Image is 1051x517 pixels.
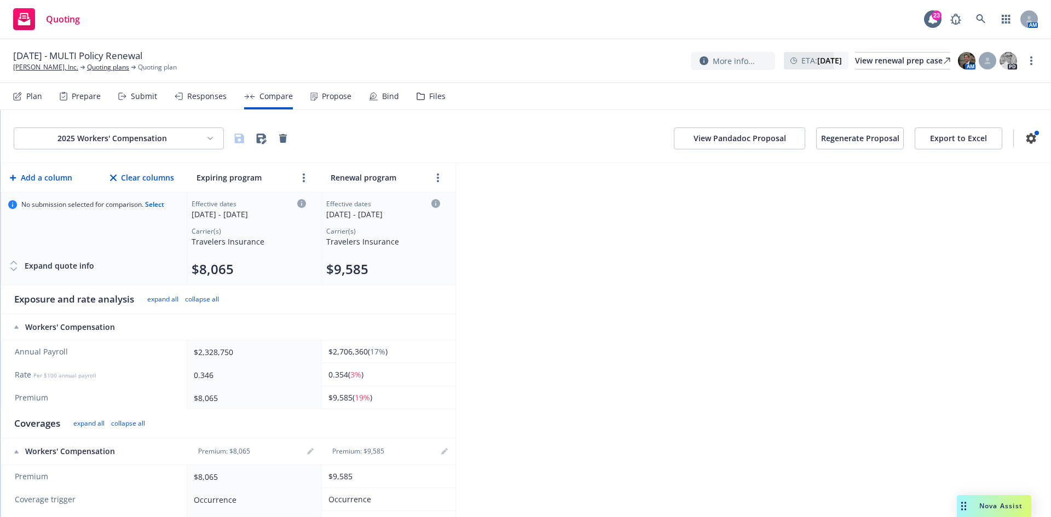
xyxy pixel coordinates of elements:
div: Coverages [14,417,60,430]
div: Total premium (click to edit billing info) [326,260,440,278]
a: [PERSON_NAME], Inc. [13,62,78,72]
div: 23 [932,10,942,20]
div: Submit [131,92,157,101]
div: Click to edit column carrier quote details [326,199,440,220]
button: collapse all [185,295,219,304]
div: View renewal prep case [855,53,950,69]
button: More info... [691,52,775,70]
a: more [297,171,310,184]
div: $8,065 [194,392,310,404]
span: Premium [15,471,176,482]
button: $8,065 [192,260,234,278]
div: Travelers Insurance [192,236,306,247]
div: Occurrence [328,493,444,505]
span: [DATE] - MULTI Policy Renewal [13,49,142,62]
img: photo [1000,52,1017,69]
span: Rate [15,369,176,380]
span: Premium [15,392,176,403]
a: editPencil [438,445,451,458]
span: 3% [350,369,361,380]
div: Premium: $9,585 [326,447,391,456]
span: ETA : [801,55,842,66]
button: $9,585 [326,260,368,278]
div: Occurrence [194,494,310,506]
a: View renewal prep case [855,52,950,69]
button: expand all [147,295,178,304]
a: editPencil [304,445,317,458]
div: Files [429,92,446,101]
span: 0.354 ( ) [328,369,363,380]
div: Plan [26,92,42,101]
button: collapse all [111,419,145,428]
button: Add a column [8,167,74,189]
div: Carrier(s) [192,226,306,236]
div: Effective dates [326,199,440,208]
button: Expand quote info [8,255,94,277]
button: View Pandadoc Proposal [674,127,805,149]
div: $9,585 [328,470,444,482]
span: Coverage trigger [15,494,176,505]
a: Report a Bug [945,8,967,30]
div: 2025 Workers' Compensation [23,133,201,144]
div: Carrier(s) [326,226,440,236]
img: photo [958,52,975,69]
div: Prepare [72,92,101,101]
a: more [431,171,444,184]
input: Expiring program [194,170,293,185]
div: Workers' Compensation [14,322,176,333]
button: Export to Excel [915,127,1002,149]
span: $2,706,360 ( ) [328,346,388,357]
button: Regenerate Proposal [816,127,904,149]
div: Exposure and rate analysis [14,293,134,306]
div: Bind [382,92,399,101]
div: Drag to move [957,495,971,517]
span: No submission selected for comparison. [21,200,164,209]
span: $9,585 ( ) [328,392,372,403]
div: Compare [259,92,293,101]
div: Premium: $8,065 [192,447,257,456]
a: Quoting plans [87,62,129,72]
span: Quoting plan [138,62,177,72]
button: Clear columns [108,167,176,189]
div: Workers' Compensation [14,446,176,457]
span: Nova Assist [979,501,1023,510]
input: Renewal program [328,170,427,185]
div: [DATE] - [DATE] [192,208,306,220]
button: 2025 Workers' Compensation [14,127,224,149]
a: Switch app [995,8,1017,30]
div: $2,328,750 [194,346,310,358]
div: 0.346 [194,369,310,381]
div: $8,065 [194,471,310,483]
strong: [DATE] [817,55,842,66]
button: expand all [73,419,105,428]
span: 19% [355,392,370,403]
span: More info... [713,55,755,67]
a: Quoting [9,4,84,34]
div: Propose [322,92,351,101]
div: Effective dates [192,199,306,208]
button: Nova Assist [957,495,1031,517]
span: Per $100 annual payroll [33,371,96,379]
span: Quoting [46,15,80,24]
div: Travelers Insurance [326,236,440,247]
div: [DATE] - [DATE] [326,208,440,220]
a: more [1025,54,1038,67]
div: Responses [187,92,227,101]
a: Search [970,8,992,30]
span: 17% [370,346,385,357]
span: Annual Payroll [15,346,176,357]
div: Total premium (click to edit billing info) [192,260,306,278]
